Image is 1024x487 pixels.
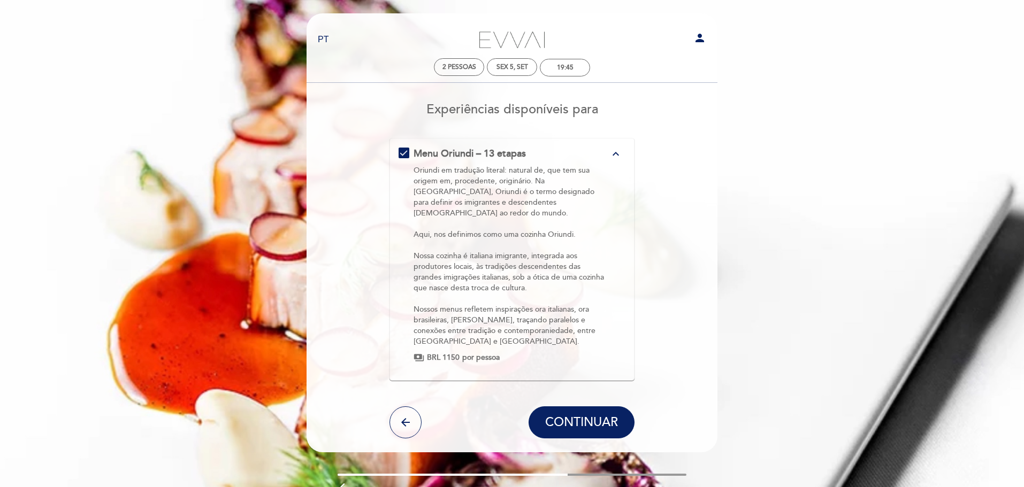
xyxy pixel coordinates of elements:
[557,64,574,72] div: 19:45
[414,352,424,363] span: payments
[389,406,422,438] button: arrow_back
[427,352,460,363] span: BRL 1150
[414,165,610,347] div: Oriundi em tradução literal: natural de, que tem sua origem em, procedente, originário. Na [GEOGR...
[496,63,528,71] div: Sex 5, set
[399,147,626,363] md-checkbox: Menu Oriundi – 13 etapas expand_less Oriundi em tradução literal: natural de, que tem sua origem ...
[462,352,500,363] span: por pessoa
[442,63,476,71] span: 2 pessoas
[606,147,625,161] button: expand_less
[529,406,635,438] button: CONTINUAR
[445,25,579,55] a: Evvai
[693,32,706,44] i: person
[426,102,598,117] span: Experiências disponíveis para
[414,148,526,159] span: Menu Oriundi – 13 etapas
[609,148,622,160] i: expand_less
[693,32,706,48] button: person
[545,415,618,430] span: CONTINUAR
[399,416,412,429] i: arrow_back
